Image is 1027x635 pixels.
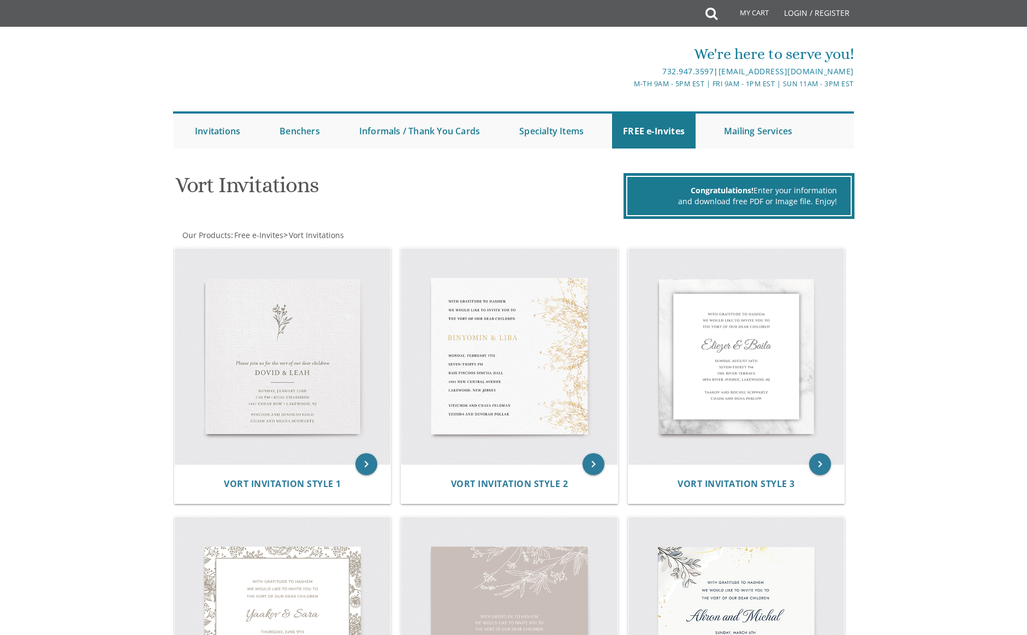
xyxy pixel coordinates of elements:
a: Benchers [269,114,331,149]
div: and download free PDF or Image file. Enjoy! [641,196,837,207]
a: 732.947.3597 [662,66,714,76]
a: Our Products [181,230,231,240]
div: | [401,65,854,78]
span: Vort Invitation Style 2 [451,478,568,490]
a: My Cart [716,1,776,28]
div: We're here to serve you! [401,43,854,65]
span: Vort Invitation Style 3 [678,478,795,490]
span: Free e-Invites [234,230,283,240]
span: Vort Invitation Style 1 [224,478,341,490]
h1: Vort Invitations [175,173,621,205]
a: keyboard_arrow_right [355,453,377,475]
div: : [173,230,514,241]
a: Vort Invitation Style 2 [451,479,568,489]
img: Vort Invitation Style 1 [175,248,391,465]
a: Vort Invitations [288,230,344,240]
a: Vort Invitation Style 1 [224,479,341,489]
span: > [283,230,344,240]
span: Vort Invitations [289,230,344,240]
div: M-Th 9am - 5pm EST | Fri 9am - 1pm EST | Sun 11am - 3pm EST [401,78,854,90]
a: Vort Invitation Style 3 [678,479,795,489]
a: Specialty Items [508,114,595,149]
div: Enter your information [641,185,837,196]
a: keyboard_arrow_right [583,453,604,475]
a: Informals / Thank You Cards [348,114,491,149]
a: Mailing Services [713,114,803,149]
a: Free e-Invites [233,230,283,240]
a: [EMAIL_ADDRESS][DOMAIN_NAME] [719,66,854,76]
a: keyboard_arrow_right [809,453,831,475]
img: Vort Invitation Style 3 [628,248,845,465]
img: Vort Invitation Style 2 [401,248,618,465]
a: FREE e-Invites [612,114,696,149]
a: Invitations [184,114,251,149]
span: Congratulations! [691,185,753,195]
